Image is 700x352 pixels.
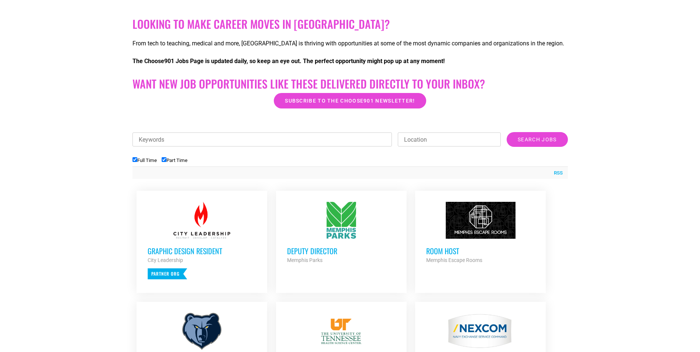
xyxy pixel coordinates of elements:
[426,257,482,263] strong: Memphis Escape Rooms
[148,268,187,279] p: Partner Org
[132,132,392,146] input: Keywords
[415,191,546,276] a: Room Host Memphis Escape Rooms
[426,246,535,256] h3: Room Host
[148,257,183,263] strong: City Leadership
[276,191,407,276] a: Deputy Director Memphis Parks
[287,257,323,263] strong: Memphis Parks
[274,93,426,108] a: Subscribe to the Choose901 newsletter!
[132,39,568,48] p: From tech to teaching, medical and more, [GEOGRAPHIC_DATA] is thriving with opportunities at some...
[285,98,415,103] span: Subscribe to the Choose901 newsletter!
[148,246,256,256] h3: Graphic Design Resident
[132,17,568,31] h2: Looking to make career moves in [GEOGRAPHIC_DATA]?
[550,169,563,177] a: RSS
[132,58,445,65] strong: The Choose901 Jobs Page is updated daily, so keep an eye out. The perfect opportunity might pop u...
[132,157,137,162] input: Full Time
[132,77,568,90] h2: Want New Job Opportunities like these Delivered Directly to your Inbox?
[162,158,187,163] label: Part Time
[162,157,166,162] input: Part Time
[398,132,501,146] input: Location
[287,246,396,256] h3: Deputy Director
[132,158,157,163] label: Full Time
[507,132,568,147] input: Search Jobs
[137,191,267,290] a: Graphic Design Resident City Leadership Partner Org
